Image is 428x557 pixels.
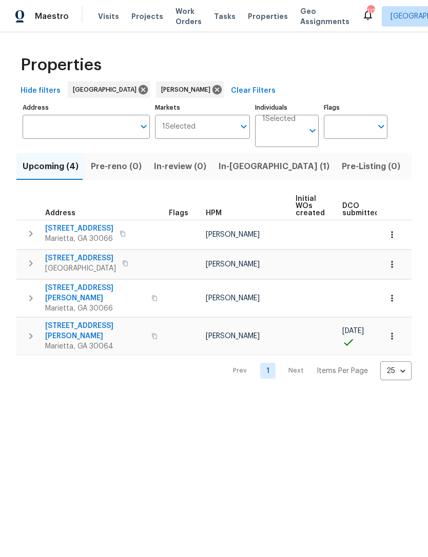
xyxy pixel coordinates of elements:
[305,123,320,138] button: Open
[45,341,145,352] span: Marietta, GA 30064
[35,11,69,22] span: Maestro
[237,119,251,134] button: Open
[260,363,276,379] a: Goto page 1
[214,13,236,20] span: Tasks
[255,105,319,111] label: Individuals
[300,6,349,27] span: Geo Assignments
[296,195,325,217] span: Initial WOs created
[206,333,260,340] span: [PERSON_NAME]
[137,119,151,134] button: Open
[23,105,150,111] label: Address
[206,295,260,302] span: [PERSON_NAME]
[45,210,75,217] span: Address
[206,261,260,268] span: [PERSON_NAME]
[176,6,202,27] span: Work Orders
[206,210,222,217] span: HPM
[45,223,113,234] span: [STREET_ADDRESS]
[45,283,145,303] span: [STREET_ADDRESS][PERSON_NAME]
[227,81,280,100] button: Clear Filters
[16,81,65,100] button: Hide filters
[23,159,79,174] span: Upcoming (4)
[154,159,206,174] span: In-review (0)
[219,159,329,174] span: In-[GEOGRAPHIC_DATA] (1)
[248,11,288,22] span: Properties
[156,81,224,98] div: [PERSON_NAME]
[73,85,141,95] span: [GEOGRAPHIC_DATA]
[206,231,260,238] span: [PERSON_NAME]
[91,159,142,174] span: Pre-reno (0)
[262,115,296,123] span: 1 Selected
[45,263,116,274] span: [GEOGRAPHIC_DATA]
[317,366,368,376] p: Items Per Page
[223,361,412,380] nav: Pagination Navigation
[342,202,379,217] span: DCO submitted
[342,159,400,174] span: Pre-Listing (0)
[231,85,276,97] span: Clear Filters
[380,358,412,384] div: 25
[374,119,388,134] button: Open
[45,253,116,263] span: [STREET_ADDRESS]
[45,303,145,314] span: Marietta, GA 30066
[169,210,188,217] span: Flags
[21,85,61,97] span: Hide filters
[324,105,387,111] label: Flags
[162,122,196,131] span: 1 Selected
[155,105,250,111] label: Markets
[131,11,163,22] span: Projects
[68,81,150,98] div: [GEOGRAPHIC_DATA]
[161,85,215,95] span: [PERSON_NAME]
[45,234,113,244] span: Marietta, GA 30066
[45,321,145,341] span: [STREET_ADDRESS][PERSON_NAME]
[367,6,374,16] div: 112
[98,11,119,22] span: Visits
[342,327,364,335] span: [DATE]
[21,60,102,70] span: Properties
